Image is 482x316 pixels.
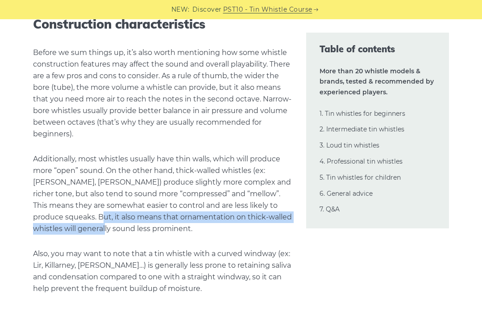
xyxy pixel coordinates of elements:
p: Also, you may want to note that a tin whistle with a curved windway (ex: Lir, Killarney, [PERSON_... [33,249,293,295]
a: 6. General advice [320,190,373,198]
h3: Construction characteristics [33,17,293,32]
a: 1. Tin whistles for beginners [320,110,405,118]
strong: More than 20 whistle models & brands, tested & recommended by experienced players. [320,67,434,97]
p: Additionally, most whistles usually have thin walls, which will produce more “open” sound. On the... [33,154,293,235]
a: 2. Intermediate tin whistles [320,126,404,134]
a: 5. Tin whistles for children [320,174,401,182]
span: Discover [192,5,222,15]
a: 3. Loud tin whistles [320,142,379,150]
span: Table of contents [320,43,436,56]
a: 7. Q&A [320,206,340,214]
a: 4. Professional tin whistles [320,158,403,166]
p: Before we sum things up, it’s also worth mentioning how some whistle construction features may af... [33,47,293,140]
a: PST10 - Tin Whistle Course [223,5,312,15]
span: NEW: [171,5,190,15]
